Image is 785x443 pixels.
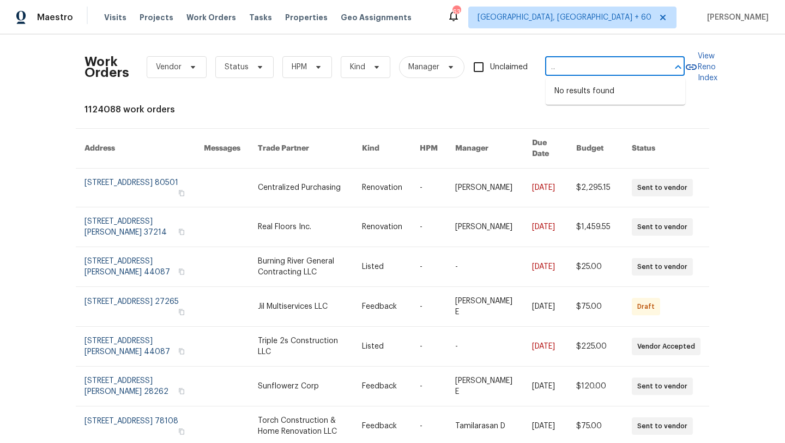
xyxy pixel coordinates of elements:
[84,104,701,115] div: 1124088 work orders
[249,287,354,327] td: Jil Multiservices LLC
[177,188,186,198] button: Copy Address
[523,129,567,169] th: Due Date
[177,227,186,237] button: Copy Address
[546,78,685,105] div: No results found
[703,12,769,23] span: [PERSON_NAME]
[186,12,236,23] span: Work Orders
[567,129,623,169] th: Budget
[353,129,411,169] th: Kind
[490,62,528,73] span: Unclaimed
[350,62,365,73] span: Kind
[292,62,307,73] span: HPM
[353,367,411,406] td: Feedback
[446,287,523,327] td: [PERSON_NAME] E
[408,62,439,73] span: Manager
[411,287,446,327] td: -
[104,12,126,23] span: Visits
[446,247,523,287] td: -
[446,367,523,406] td: [PERSON_NAME] E
[285,12,328,23] span: Properties
[353,327,411,367] td: Listed
[411,169,446,207] td: -
[225,62,249,73] span: Status
[37,12,73,23] span: Maestro
[177,427,186,436] button: Copy Address
[84,56,129,78] h2: Work Orders
[623,129,709,169] th: Status
[671,59,686,75] button: Close
[249,367,354,406] td: Sunflowerz Corp
[177,307,186,317] button: Copy Address
[411,207,446,247] td: -
[478,12,651,23] span: [GEOGRAPHIC_DATA], [GEOGRAPHIC_DATA] + 60
[446,169,523,207] td: [PERSON_NAME]
[249,327,354,367] td: Triple 2s Construction LLC
[249,129,354,169] th: Trade Partner
[156,62,182,73] span: Vendor
[353,247,411,287] td: Listed
[446,129,523,169] th: Manager
[177,346,186,356] button: Copy Address
[446,327,523,367] td: -
[452,7,460,17] div: 633
[249,14,272,21] span: Tasks
[545,59,654,76] input: Enter in an address
[195,129,249,169] th: Messages
[353,207,411,247] td: Renovation
[76,129,195,169] th: Address
[685,51,717,83] a: View Reno Index
[353,169,411,207] td: Renovation
[249,169,354,207] td: Centralized Purchasing
[140,12,173,23] span: Projects
[353,287,411,327] td: Feedback
[411,129,446,169] th: HPM
[411,327,446,367] td: -
[249,247,354,287] td: Burning River General Contracting LLC
[341,12,412,23] span: Geo Assignments
[177,267,186,277] button: Copy Address
[411,247,446,287] td: -
[446,207,523,247] td: [PERSON_NAME]
[411,367,446,406] td: -
[177,386,186,396] button: Copy Address
[249,207,354,247] td: Real Floors Inc.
